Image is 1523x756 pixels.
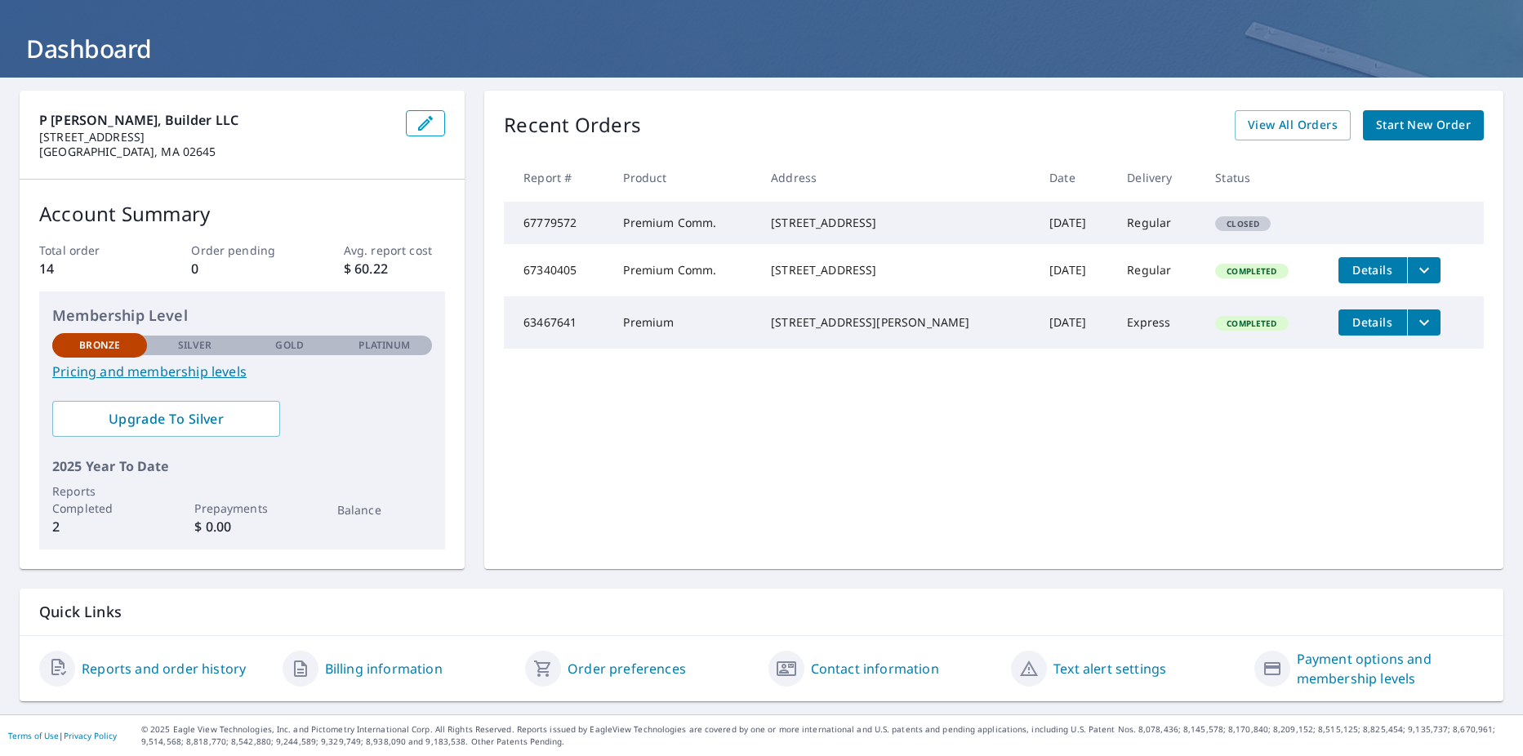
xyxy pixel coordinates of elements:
span: Closed [1217,218,1269,229]
td: Premium Comm. [610,202,758,244]
p: Platinum [358,338,410,353]
span: Upgrade To Silver [65,410,267,428]
div: [STREET_ADDRESS] [771,262,1023,278]
td: Premium [610,296,758,349]
p: P [PERSON_NAME], Builder LLC [39,110,393,130]
th: Report # [504,153,610,202]
span: Completed [1217,318,1286,329]
a: Text alert settings [1053,659,1166,678]
td: Express [1114,296,1202,349]
button: detailsBtn-67340405 [1338,257,1407,283]
a: Start New Order [1363,110,1484,140]
a: Reports and order history [82,659,246,678]
span: Start New Order [1376,115,1471,136]
a: Terms of Use [8,730,59,741]
th: Delivery [1114,153,1202,202]
p: Membership Level [52,305,432,327]
p: Prepayments [194,500,289,517]
a: Privacy Policy [64,730,117,741]
p: 0 [191,259,292,278]
p: Silver [178,338,212,353]
a: Contact information [811,659,939,678]
button: filesDropdownBtn-63467641 [1407,309,1441,336]
p: Total order [39,242,140,259]
button: filesDropdownBtn-67340405 [1407,257,1441,283]
p: $ 60.22 [344,259,445,278]
p: 2 [52,517,147,536]
td: 63467641 [504,296,610,349]
a: View All Orders [1235,110,1351,140]
a: Upgrade To Silver [52,401,280,437]
p: Recent Orders [504,110,641,140]
span: Details [1348,262,1397,278]
p: $ 0.00 [194,517,289,536]
td: Regular [1114,244,1202,296]
a: Order preferences [568,659,686,678]
th: Product [610,153,758,202]
td: [DATE] [1036,244,1114,296]
h1: Dashboard [20,32,1503,65]
p: Reports Completed [52,483,147,517]
span: View All Orders [1248,115,1338,136]
td: 67340405 [504,244,610,296]
p: Gold [275,338,303,353]
td: Regular [1114,202,1202,244]
th: Status [1202,153,1325,202]
td: [DATE] [1036,202,1114,244]
td: Premium Comm. [610,244,758,296]
p: Order pending [191,242,292,259]
p: Avg. report cost [344,242,445,259]
button: detailsBtn-63467641 [1338,309,1407,336]
th: Address [758,153,1036,202]
p: Account Summary [39,199,445,229]
div: [STREET_ADDRESS][PERSON_NAME] [771,314,1023,331]
a: Billing information [325,659,443,678]
div: [STREET_ADDRESS] [771,215,1023,231]
p: Bronze [79,338,120,353]
p: © 2025 Eagle View Technologies, Inc. and Pictometry International Corp. All Rights Reserved. Repo... [141,723,1515,748]
p: Balance [337,501,432,518]
p: Quick Links [39,602,1484,622]
p: [GEOGRAPHIC_DATA], MA 02645 [39,145,393,159]
a: Pricing and membership levels [52,362,432,381]
a: Payment options and membership levels [1297,649,1485,688]
span: Details [1348,314,1397,330]
p: | [8,731,117,740]
p: 2025 Year To Date [52,456,432,476]
td: [DATE] [1036,296,1114,349]
span: Completed [1217,265,1286,277]
td: 67779572 [504,202,610,244]
p: [STREET_ADDRESS] [39,130,393,145]
th: Date [1036,153,1114,202]
p: 14 [39,259,140,278]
